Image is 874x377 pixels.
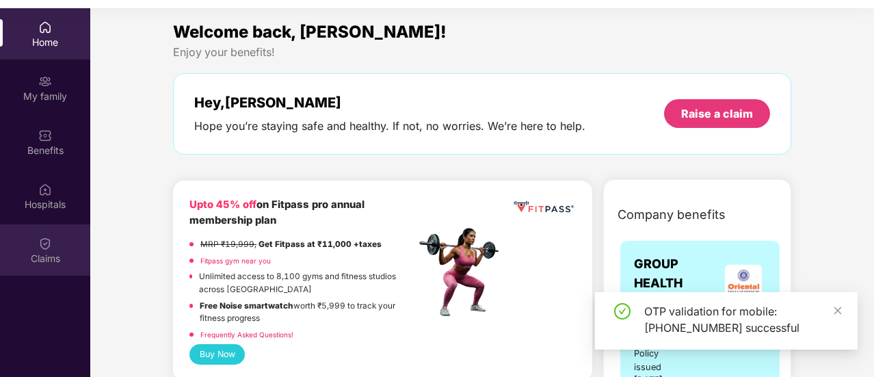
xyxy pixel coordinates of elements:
img: svg+xml;base64,PHN2ZyBpZD0iSG9tZSIgeG1sbnM9Imh0dHA6Ly93d3cudzMub3JnLzIwMDAvc3ZnIiB3aWR0aD0iMjAiIG... [38,21,52,34]
div: Hey, [PERSON_NAME] [194,94,585,111]
img: fpp.png [415,224,511,320]
span: check-circle [614,303,631,320]
p: worth ₹5,999 to track your fitness progress [200,300,415,325]
b: on Fitpass pro annual membership plan [189,198,365,226]
strong: Get Fitpass at ₹11,000 +taxes [259,239,382,249]
span: close [833,306,843,315]
a: Fitpass gym near you [200,257,271,265]
img: fppp.png [512,197,576,217]
div: OTP validation for mobile: [PHONE_NUMBER] successful [644,303,841,336]
div: Hope you’re staying safe and healthy. If not, no worries. We’re here to help. [194,119,585,133]
div: Raise a claim [681,106,753,121]
del: MRP ₹19,999, [200,239,256,249]
a: Frequently Asked Questions! [200,330,293,339]
button: Buy Now [189,344,245,364]
b: Upto 45% off [189,198,256,211]
img: svg+xml;base64,PHN2ZyBpZD0iQmVuZWZpdHMiIHhtbG5zPSJodHRwOi8vd3d3LnczLm9yZy8yMDAwL3N2ZyIgd2lkdGg9Ij... [38,129,52,142]
p: Unlimited access to 8,100 gyms and fitness studios across [GEOGRAPHIC_DATA] [199,270,415,296]
span: GROUP HEALTH INSURANCE [634,255,721,313]
strong: Free Noise smartwatch [200,301,293,311]
div: Enjoy your benefits! [173,45,791,60]
img: insurerLogo [725,265,762,302]
img: svg+xml;base64,PHN2ZyB3aWR0aD0iMjAiIGhlaWdodD0iMjAiIHZpZXdCb3g9IjAgMCAyMCAyMCIgZmlsbD0ibm9uZSIgeG... [38,75,52,88]
img: svg+xml;base64,PHN2ZyBpZD0iQ2xhaW0iIHhtbG5zPSJodHRwOi8vd3d3LnczLm9yZy8yMDAwL3N2ZyIgd2lkdGg9IjIwIi... [38,237,52,250]
span: Company benefits [618,205,726,224]
img: svg+xml;base64,PHN2ZyBpZD0iSG9zcGl0YWxzIiB4bWxucz0iaHR0cDovL3d3dy53My5vcmcvMjAwMC9zdmciIHdpZHRoPS... [38,183,52,196]
span: Welcome back, [PERSON_NAME]! [173,22,447,42]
